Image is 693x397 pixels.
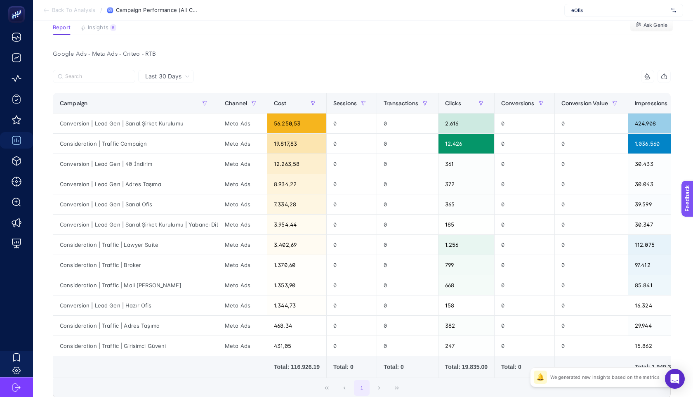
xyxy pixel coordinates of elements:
div: Meta Ads [218,336,267,356]
div: Consideration | Traffic | Girisimci Güveni [53,336,218,356]
div: 12.426 [438,134,494,154]
div: 0 [377,194,438,214]
div: 0 [495,134,554,154]
div: 0 [555,295,628,315]
div: 0 [377,295,438,315]
input: Search [65,73,130,80]
div: 0 [495,194,554,214]
div: 0 [495,154,554,174]
div: Consideration | Traffic | Lawyer Suite [53,235,218,255]
div: 0 [555,134,628,154]
div: 3.402,69 [267,235,326,255]
div: 0 [377,255,438,275]
span: Conversions [501,100,535,106]
div: 1.353,90 [267,275,326,295]
div: Meta Ads [218,235,267,255]
div: Google Ads - Meta Ads - Criteo - RTB [46,48,677,60]
span: Clicks [445,100,461,106]
div: 0 [555,316,628,336]
div: Meta Ads [218,134,267,154]
div: 158 [438,295,494,315]
div: 29.944 [628,316,692,336]
div: Meta Ads [218,295,267,315]
div: 0 [377,336,438,356]
div: 112.075 [628,235,692,255]
div: 431,05 [267,336,326,356]
div: 🔔 [534,371,547,384]
div: 8.934,22 [267,174,326,194]
div: 424.908 [628,113,692,133]
span: Cost [274,100,287,106]
div: Total: 0 [333,363,370,371]
div: 247 [438,336,494,356]
div: Consideration | Traffic | Broker [53,255,218,275]
div: 0 [327,336,377,356]
div: 0 [327,215,377,234]
div: 15.862 [628,336,692,356]
div: 0 [327,275,377,295]
div: 0 [377,154,438,174]
span: Insights [88,24,108,31]
div: 0 [555,275,628,295]
div: 30.043 [628,174,692,194]
span: / [100,7,102,13]
div: Conversion | Lead Gen | Sanal Şirket Kurulumu | Yabancı Dil [53,215,218,234]
div: Consideration | Traffic Campaign [53,134,218,154]
div: Meta Ads [218,154,267,174]
div: Meta Ads [218,215,267,234]
div: 361 [438,154,494,174]
div: Conversion | Lead Gen | Sanal Ofis [53,194,218,214]
div: 0 [555,235,628,255]
div: Consideration | Traffic | Adres Taşıma [53,316,218,336]
button: Ask Genie [630,19,673,32]
p: We generated new insights based on the metrics [550,374,660,380]
div: 372 [438,174,494,194]
span: Channel [225,100,247,106]
div: 0 [555,113,628,133]
div: 1.344,73 [267,295,326,315]
div: 1.256 [438,235,494,255]
div: 0 [327,113,377,133]
div: 0 [555,255,628,275]
div: 0 [555,174,628,194]
div: Conversion | Lead Gen | Hazır Ofis [53,295,218,315]
div: 0 [495,336,554,356]
div: Meta Ads [218,194,267,214]
span: Campaign Performance (All Channel) [116,7,198,14]
div: Open Intercom Messenger [665,369,685,389]
div: 0 [327,295,377,315]
span: Last 30 Days [145,72,181,80]
span: Impressions [635,100,668,106]
img: svg%3e [671,6,676,14]
div: Total: 116.926.19 [274,363,320,371]
div: 16.324 [628,295,692,315]
div: 0 [377,215,438,234]
span: Sessions [333,100,357,106]
span: Transactions [384,100,418,106]
div: Meta Ads [218,113,267,133]
span: Ask Genie [643,22,667,28]
div: 365 [438,194,494,214]
div: Total: 0 [384,363,431,371]
div: Meta Ads [218,275,267,295]
div: 0 [327,316,377,336]
div: Conversion | Lead Gen | 40 İndirim [53,154,218,174]
div: 0 [495,174,554,194]
div: 0 [377,235,438,255]
span: Feedback [5,2,31,9]
div: 0 [327,255,377,275]
div: 97.412 [628,255,692,275]
span: Conversion Value [561,100,608,106]
div: 7.334,28 [267,194,326,214]
div: 0 [327,235,377,255]
div: 0 [377,174,438,194]
div: 0 [495,113,554,133]
div: 0 [555,215,628,234]
div: Total: 1.949.348.00 [635,363,686,371]
div: 0 [377,134,438,154]
div: 8 [110,24,116,31]
div: 56.250,53 [267,113,326,133]
span: Report [53,24,71,31]
div: 30.347 [628,215,692,234]
div: 0 [377,275,438,295]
